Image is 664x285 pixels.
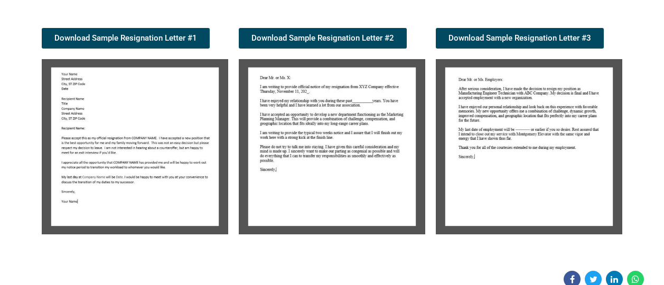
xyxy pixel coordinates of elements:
[251,34,394,42] span: Download Sample Resignation Letter #2
[448,34,591,42] span: Download Sample Resignation Letter #3
[436,28,604,49] a: Download Sample Resignation Letter #3
[239,28,407,49] a: Download Sample Resignation Letter #2
[42,28,210,49] a: Download Sample Resignation Letter #1
[54,34,197,42] span: Download Sample Resignation Letter #1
